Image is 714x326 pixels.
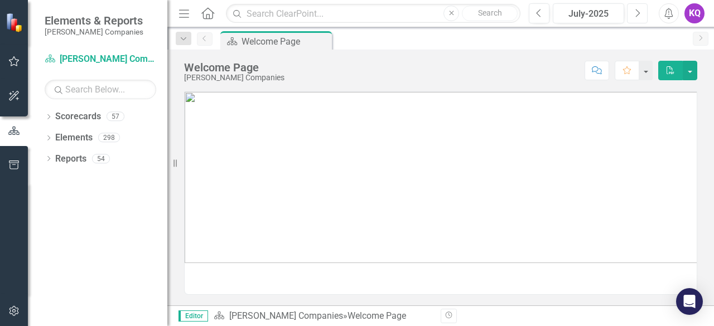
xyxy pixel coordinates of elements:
a: [PERSON_NAME] Companies [45,53,156,66]
button: July-2025 [553,3,624,23]
div: Open Intercom Messenger [676,288,703,315]
div: Welcome Page [348,310,406,321]
img: image%20v4.png [185,92,697,263]
div: Welcome Page [184,61,284,74]
img: ClearPoint Strategy [6,13,25,32]
span: Editor [178,310,208,322]
div: [PERSON_NAME] Companies [184,74,284,82]
div: July-2025 [557,7,620,21]
div: » [214,310,432,323]
span: Elements & Reports [45,14,143,27]
div: 54 [92,154,110,163]
div: 298 [98,133,120,143]
div: 57 [107,112,124,121]
div: Welcome Page [242,35,329,48]
input: Search ClearPoint... [226,4,520,23]
button: KQ [684,3,705,23]
button: Search [462,6,518,21]
small: [PERSON_NAME] Companies [45,27,143,36]
a: [PERSON_NAME] Companies [229,310,343,321]
a: Reports [55,153,86,166]
a: Elements [55,132,93,144]
span: Search [478,8,502,17]
a: Scorecards [55,110,101,123]
input: Search Below... [45,80,156,99]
